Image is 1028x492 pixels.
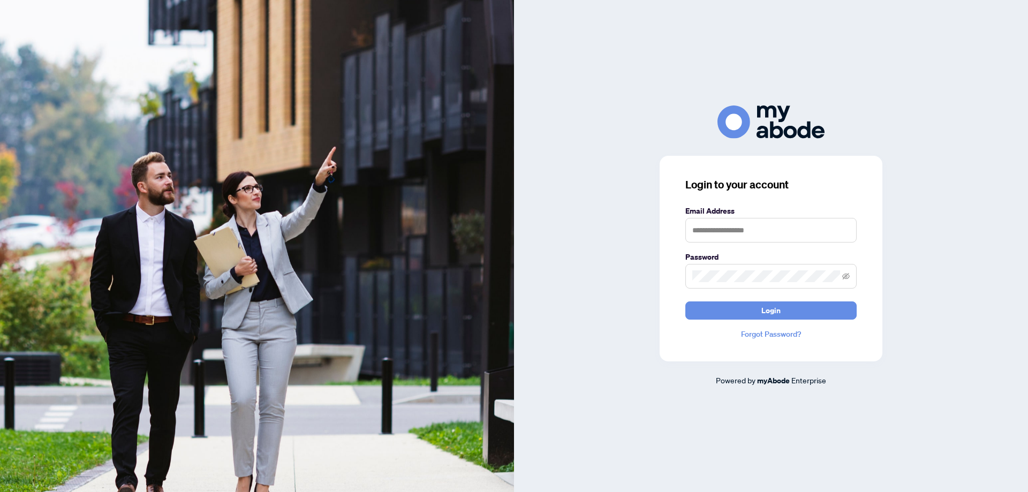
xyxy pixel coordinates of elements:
[716,375,755,385] span: Powered by
[685,251,857,263] label: Password
[717,105,825,138] img: ma-logo
[757,375,790,387] a: myAbode
[685,328,857,340] a: Forgot Password?
[685,177,857,192] h3: Login to your account
[761,302,781,319] span: Login
[791,375,826,385] span: Enterprise
[685,205,857,217] label: Email Address
[842,273,850,280] span: eye-invisible
[685,301,857,320] button: Login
